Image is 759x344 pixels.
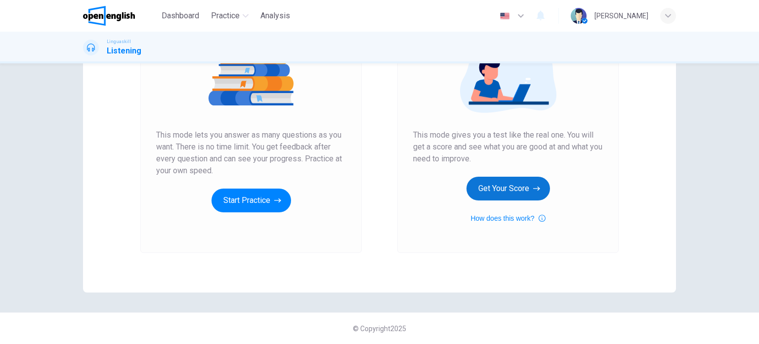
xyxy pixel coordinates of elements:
[211,10,240,22] span: Practice
[571,8,587,24] img: Profile picture
[499,12,511,20] img: en
[162,10,199,22] span: Dashboard
[107,38,131,45] span: Linguaskill
[83,6,135,26] img: OpenEnglish logo
[353,325,406,333] span: © Copyright 2025
[594,10,648,22] div: [PERSON_NAME]
[158,7,203,25] button: Dashboard
[260,10,290,22] span: Analysis
[107,45,141,57] h1: Listening
[156,129,346,177] span: This mode lets you answer as many questions as you want. There is no time limit. You get feedback...
[211,189,291,212] button: Start Practice
[413,129,603,165] span: This mode gives you a test like the real one. You will get a score and see what you are good at a...
[466,177,550,200] button: Get Your Score
[256,7,294,25] button: Analysis
[207,7,253,25] button: Practice
[470,212,545,224] button: How does this work?
[83,6,158,26] a: OpenEnglish logo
